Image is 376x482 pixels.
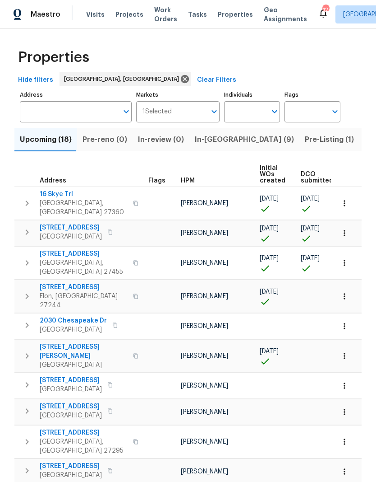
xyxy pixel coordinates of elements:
span: [PERSON_NAME] [181,383,228,389]
span: [STREET_ADDRESS] [40,283,128,292]
span: Maestro [31,10,60,19]
span: [GEOGRAPHIC_DATA] [40,232,102,241]
span: [GEOGRAPHIC_DATA] [40,325,107,334]
span: [PERSON_NAME] [181,260,228,266]
span: Hide filters [18,75,53,86]
div: [GEOGRAPHIC_DATA], [GEOGRAPHIC_DATA] [60,72,191,86]
button: Open [208,105,220,118]
span: [PERSON_NAME] [181,293,228,299]
span: [GEOGRAPHIC_DATA] [40,385,102,394]
span: [DATE] [301,196,320,202]
span: [GEOGRAPHIC_DATA], [GEOGRAPHIC_DATA] 27455 [40,258,128,276]
span: Work Orders [154,5,177,23]
span: [DATE] [260,348,279,355]
button: Hide filters [14,72,57,89]
span: [STREET_ADDRESS] [40,223,102,232]
span: [DATE] [301,255,320,262]
span: Address [40,178,66,184]
span: [DATE] [301,225,320,232]
span: [GEOGRAPHIC_DATA] [40,360,128,370]
span: [PERSON_NAME] [181,353,228,359]
label: Individuals [224,92,280,98]
span: [GEOGRAPHIC_DATA] [40,411,102,420]
span: [DATE] [260,289,279,295]
span: [STREET_ADDRESS] [40,402,102,411]
span: 1 Selected [142,108,172,116]
span: 2030 Chesapeake Dr [40,316,107,325]
button: Open [120,105,133,118]
span: [PERSON_NAME] [181,230,228,236]
span: HPM [181,178,195,184]
span: [PERSON_NAME] [181,468,228,475]
span: [STREET_ADDRESS] [40,428,128,437]
label: Flags [284,92,340,98]
span: [PERSON_NAME] [181,200,228,206]
span: [PERSON_NAME] [181,409,228,415]
span: Properties [18,53,89,62]
span: In-review (0) [138,133,184,146]
span: [GEOGRAPHIC_DATA], [GEOGRAPHIC_DATA] 27360 [40,199,128,217]
span: Clear Filters [197,75,236,86]
button: Open [329,105,341,118]
span: Initial WOs created [260,165,285,184]
span: Pre-Listing (1) [305,133,354,146]
span: Visits [86,10,105,19]
span: Properties [218,10,253,19]
label: Markets [136,92,220,98]
span: [STREET_ADDRESS][PERSON_NAME] [40,342,128,360]
span: Tasks [188,11,207,18]
span: Flags [148,178,165,184]
span: [STREET_ADDRESS] [40,462,102,471]
span: Elon, [GEOGRAPHIC_DATA] 27244 [40,292,128,310]
span: [DATE] [260,225,279,232]
span: Projects [115,10,143,19]
span: DCO submitted [301,171,333,184]
span: 16 Skye Trl [40,190,128,199]
div: 12 [322,5,329,14]
span: In-[GEOGRAPHIC_DATA] (9) [195,133,294,146]
span: Upcoming (18) [20,133,72,146]
span: [PERSON_NAME] [181,323,228,329]
span: [STREET_ADDRESS] [40,376,102,385]
button: Open [268,105,281,118]
span: [GEOGRAPHIC_DATA], [GEOGRAPHIC_DATA] [64,75,183,84]
span: [STREET_ADDRESS] [40,249,128,258]
span: [GEOGRAPHIC_DATA] [40,471,102,480]
span: Geo Assignments [264,5,307,23]
span: [DATE] [260,196,279,202]
span: [DATE] [260,255,279,262]
span: Pre-reno (0) [83,133,127,146]
label: Address [20,92,132,98]
span: [PERSON_NAME] [181,439,228,445]
span: [GEOGRAPHIC_DATA], [GEOGRAPHIC_DATA] 27295 [40,437,128,455]
button: Clear Filters [193,72,240,89]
